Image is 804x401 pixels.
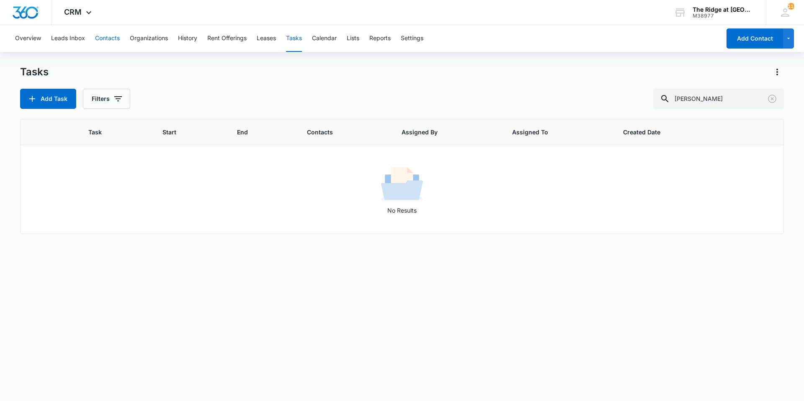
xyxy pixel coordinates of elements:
input: Search Tasks [653,89,784,109]
button: Lists [347,25,359,52]
button: Leases [257,25,276,52]
p: No Results [21,206,783,215]
button: History [178,25,197,52]
span: Task [88,128,130,136]
button: Filters [83,89,130,109]
button: Actions [770,65,784,79]
button: Organizations [130,25,168,52]
span: Created Date [623,128,703,136]
span: CRM [64,8,82,16]
button: Add Contact [727,28,783,49]
button: Tasks [286,25,302,52]
span: Assigned By [402,128,480,136]
button: Add Task [20,89,76,109]
button: Calendar [312,25,337,52]
div: notifications count [788,3,794,10]
span: Start [162,128,205,136]
button: Contacts [95,25,120,52]
span: 115 [788,3,794,10]
button: Leads Inbox [51,25,85,52]
h1: Tasks [20,66,49,78]
div: account name [693,6,754,13]
span: Assigned To [512,128,590,136]
span: Contacts [307,128,369,136]
div: account id [693,13,754,19]
button: Overview [15,25,41,52]
button: Rent Offerings [207,25,247,52]
span: End [237,128,275,136]
img: No Results [381,164,423,206]
button: Settings [401,25,423,52]
button: Clear [765,92,779,105]
button: Reports [369,25,391,52]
